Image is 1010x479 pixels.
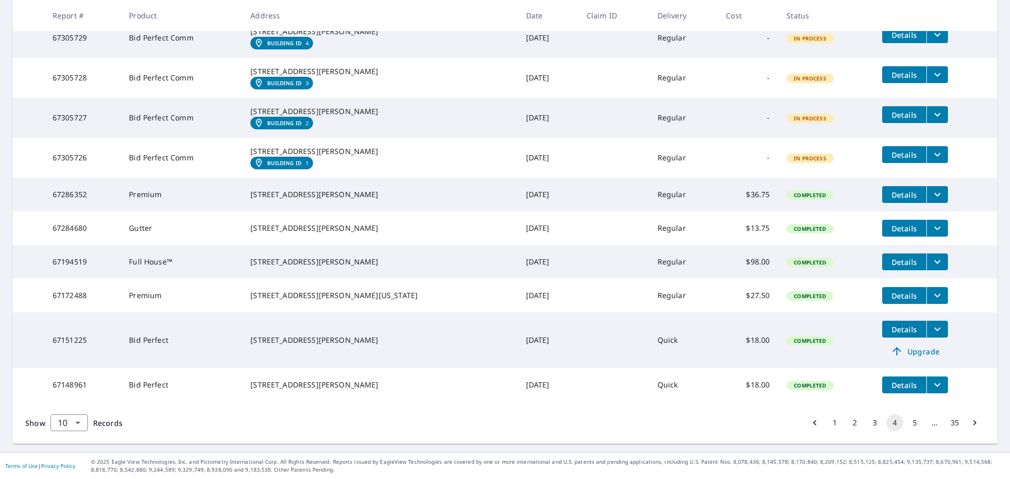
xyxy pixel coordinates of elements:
[718,58,778,98] td: -
[50,414,88,431] div: Show 10 records
[518,368,578,402] td: [DATE]
[882,343,948,360] a: Upgrade
[888,150,920,160] span: Details
[649,211,718,245] td: Regular
[926,26,948,43] button: filesDropdownBtn-67305729
[250,117,313,129] a: Building ID2
[50,408,88,437] div: 10
[718,138,778,178] td: -
[805,414,985,431] nav: pagination navigation
[649,368,718,402] td: Quick
[649,178,718,211] td: Regular
[267,120,301,126] em: Building ID
[518,312,578,368] td: [DATE]
[250,335,509,345] div: [STREET_ADDRESS][PERSON_NAME]
[926,220,948,237] button: filesDropdownBtn-67284680
[120,211,242,245] td: Gutter
[926,253,948,270] button: filesDropdownBtn-67194519
[882,220,926,237] button: detailsBtn-67284680
[44,178,120,211] td: 67286352
[267,80,301,86] em: Building ID
[44,18,120,58] td: 67305729
[250,157,313,169] a: Building ID1
[806,414,823,431] button: Go to previous page
[250,26,509,37] div: [STREET_ADDRESS][PERSON_NAME]
[888,70,920,80] span: Details
[882,106,926,123] button: detailsBtn-67305727
[718,98,778,138] td: -
[267,160,301,166] em: Building ID
[886,414,903,431] button: page 4
[787,75,833,82] span: In Process
[888,324,920,334] span: Details
[518,279,578,312] td: [DATE]
[649,18,718,58] td: Regular
[926,287,948,304] button: filesDropdownBtn-67172488
[250,380,509,390] div: [STREET_ADDRESS][PERSON_NAME]
[946,414,963,431] button: Go to page 35
[718,211,778,245] td: $13.75
[718,18,778,58] td: -
[787,337,832,344] span: Completed
[718,245,778,279] td: $98.00
[518,98,578,138] td: [DATE]
[120,18,242,58] td: Bid Perfect Comm
[966,414,983,431] button: Go to next page
[250,257,509,267] div: [STREET_ADDRESS][PERSON_NAME]
[649,279,718,312] td: Regular
[44,245,120,279] td: 67194519
[518,245,578,279] td: [DATE]
[518,178,578,211] td: [DATE]
[906,414,923,431] button: Go to page 5
[926,376,948,393] button: filesDropdownBtn-67148961
[882,66,926,83] button: detailsBtn-67305728
[926,146,948,163] button: filesDropdownBtn-67305726
[120,138,242,178] td: Bid Perfect Comm
[882,376,926,393] button: detailsBtn-67148961
[787,155,833,162] span: In Process
[787,225,832,232] span: Completed
[250,223,509,233] div: [STREET_ADDRESS][PERSON_NAME]
[250,146,509,157] div: [STREET_ADDRESS][PERSON_NAME]
[250,106,509,117] div: [STREET_ADDRESS][PERSON_NAME]
[926,66,948,83] button: filesDropdownBtn-67305728
[44,312,120,368] td: 67151225
[888,223,920,233] span: Details
[888,30,920,40] span: Details
[882,146,926,163] button: detailsBtn-67305726
[250,77,313,89] a: Building ID3
[649,98,718,138] td: Regular
[718,368,778,402] td: $18.00
[926,417,943,428] div: …
[718,279,778,312] td: $27.50
[518,58,578,98] td: [DATE]
[518,138,578,178] td: [DATE]
[250,66,509,77] div: [STREET_ADDRESS][PERSON_NAME]
[518,211,578,245] td: [DATE]
[787,191,832,199] span: Completed
[787,115,833,122] span: In Process
[649,58,718,98] td: Regular
[25,418,45,428] span: Show
[41,462,75,470] a: Privacy Policy
[926,321,948,338] button: filesDropdownBtn-67151225
[826,414,843,431] button: Go to page 1
[93,418,123,428] span: Records
[718,178,778,211] td: $36.75
[882,26,926,43] button: detailsBtn-67305729
[120,245,242,279] td: Full House™
[787,292,832,300] span: Completed
[888,291,920,301] span: Details
[787,382,832,389] span: Completed
[926,186,948,203] button: filesDropdownBtn-67286352
[882,321,926,338] button: detailsBtn-67151225
[91,458,1005,474] p: © 2025 Eagle View Technologies, Inc. and Pictometry International Corp. All Rights Reserved. Repo...
[120,312,242,368] td: Bid Perfect
[250,37,313,49] a: Building ID4
[250,290,509,301] div: [STREET_ADDRESS][PERSON_NAME][US_STATE]
[120,368,242,402] td: Bid Perfect
[44,58,120,98] td: 67305728
[888,110,920,120] span: Details
[787,35,833,42] span: In Process
[888,345,942,358] span: Upgrade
